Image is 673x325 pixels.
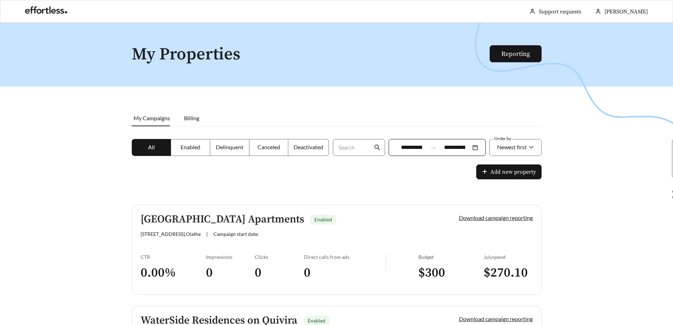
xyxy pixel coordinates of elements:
[304,254,385,260] div: Direct calls from ads
[255,265,304,281] h3: 0
[141,231,201,237] span: [STREET_ADDRESS] , Olathe
[184,115,199,121] span: Billing
[314,216,332,222] span: Enabled
[604,8,648,15] span: [PERSON_NAME]
[258,144,280,150] span: Canceled
[206,265,255,281] h3: 0
[484,254,533,260] div: July spend
[148,144,155,150] span: All
[132,205,542,295] a: [GEOGRAPHIC_DATA] ApartmentsEnabled[STREET_ADDRESS],Olathe|Campaign start date:Download campaign ...
[206,254,255,260] div: Impressions
[374,144,380,151] span: search
[430,144,437,151] span: to
[490,168,536,176] span: Add new property
[294,144,323,150] span: Deactivated
[430,144,437,151] span: swap-right
[141,265,206,281] h3: 0.00 %
[134,115,170,121] span: My Campaigns
[418,265,484,281] h3: $ 300
[482,169,488,175] span: plus
[539,8,581,15] a: Support requests
[308,318,325,324] span: Enabled
[141,214,304,225] h5: [GEOGRAPHIC_DATA] Apartments
[206,231,208,237] span: |
[216,144,243,150] span: Delinquent
[304,265,385,281] h3: 0
[213,231,259,237] span: Campaign start date:
[181,144,200,150] span: Enabled
[459,214,533,221] a: Download campaign reporting
[255,254,304,260] div: Clicks
[490,45,542,62] button: Reporting
[418,254,484,260] div: Budget
[484,265,533,281] h3: $ 270.10
[132,45,490,64] h1: My Properties
[497,144,527,150] span: Newest first
[459,315,533,322] a: Download campaign reporting
[141,254,206,260] div: CTR
[476,164,542,179] button: plusAdd new property
[501,50,530,58] a: Reporting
